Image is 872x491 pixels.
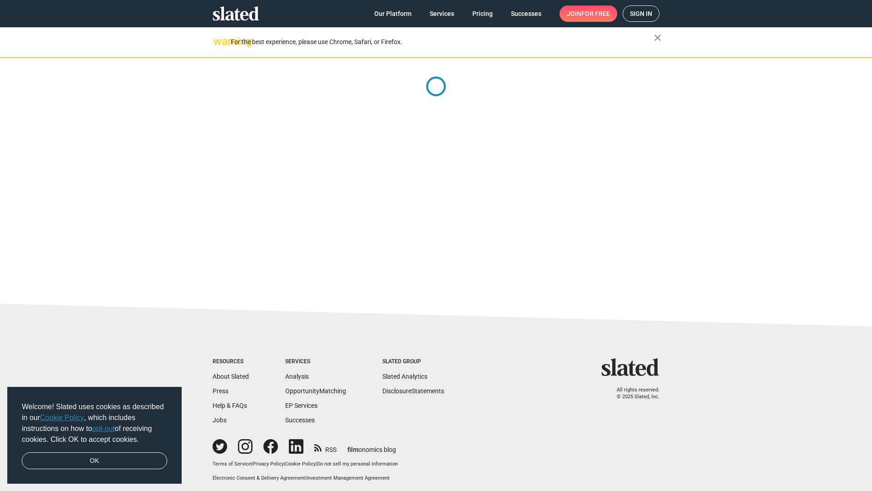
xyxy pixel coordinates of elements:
[285,387,346,395] a: OpportunityMatching
[630,6,652,21] span: Sign in
[316,461,317,467] span: |
[213,475,305,481] a: Electronic Consent & Delivery Agreement
[22,452,167,470] a: dismiss cookie message
[511,5,541,22] span: Successes
[213,416,227,424] a: Jobs
[284,461,285,467] span: |
[213,358,249,366] div: Resources
[607,387,659,400] p: All rights reserved. © 2025 Slated, Inc.
[382,387,444,395] a: DisclosureStatements
[92,425,115,432] a: opt-out
[422,5,461,22] a: Services
[213,461,251,467] a: Terms of Service
[317,461,398,468] button: Do not sell my personal information
[285,461,316,467] a: Cookie Policy
[213,387,228,395] a: Press
[560,5,617,22] a: Joinfor free
[7,387,182,484] div: cookieconsent
[305,475,307,481] span: |
[504,5,549,22] a: Successes
[285,416,315,424] a: Successes
[40,414,84,421] a: Cookie Policy
[213,373,249,380] a: About Slated
[567,5,610,22] span: Join
[285,402,317,409] a: EP Services
[285,358,346,366] div: Services
[382,373,427,380] a: Slated Analytics
[430,5,454,22] span: Services
[314,440,337,454] a: RSS
[581,5,610,22] span: for free
[285,373,309,380] a: Analysis
[307,475,390,481] a: Investment Management Agreement
[22,401,167,445] span: Welcome! Slated uses cookies as described in our , which includes instructions on how to of recei...
[253,461,284,467] a: Privacy Policy
[213,36,224,47] mat-icon: warning
[472,5,493,22] span: Pricing
[347,446,358,453] span: film
[251,461,253,467] span: |
[652,32,663,43] mat-icon: close
[231,36,654,48] div: For the best experience, please use Chrome, Safari, or Firefox.
[347,438,396,454] a: filmonomics blog
[623,5,659,22] a: Sign in
[374,5,411,22] span: Our Platform
[465,5,500,22] a: Pricing
[367,5,419,22] a: Our Platform
[382,358,444,366] div: Slated Group
[213,402,247,409] a: Help & FAQs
